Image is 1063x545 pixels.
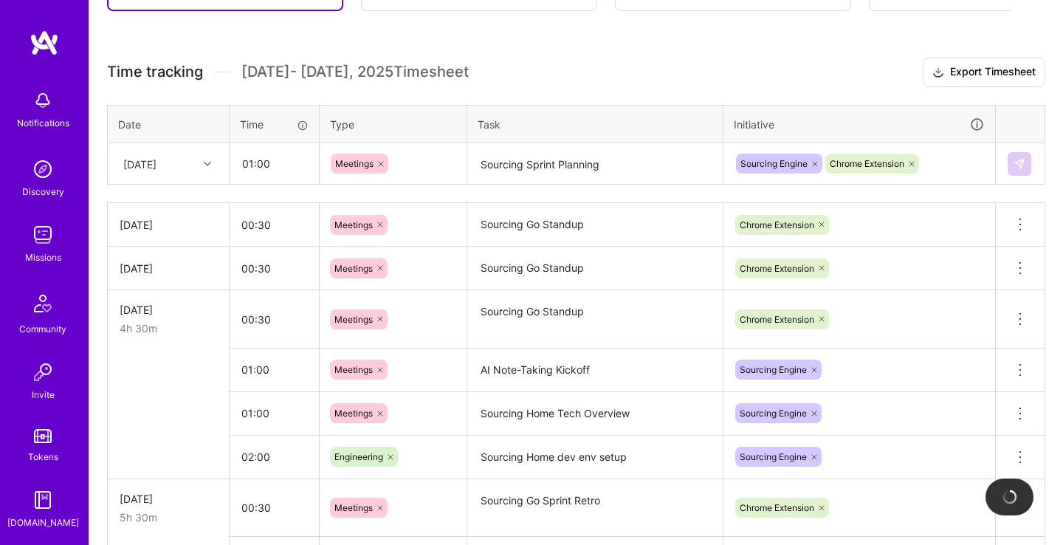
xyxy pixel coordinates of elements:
[30,30,59,56] img: logo
[107,63,203,81] span: Time tracking
[34,429,52,443] img: tokens
[469,350,721,391] textarea: AI Note-Taking Kickoff
[230,488,319,527] input: HH:MM
[334,408,373,419] span: Meetings
[120,302,217,318] div: [DATE]
[28,449,58,465] div: Tokens
[28,357,58,387] img: Invite
[230,205,319,244] input: HH:MM
[108,105,230,143] th: Date
[740,158,808,169] span: Sourcing Engine
[335,158,374,169] span: Meetings
[740,314,814,325] span: Chrome Extension
[469,437,721,478] textarea: Sourcing Home dev env setup
[120,217,217,233] div: [DATE]
[469,248,721,289] textarea: Sourcing Go Standup
[25,250,61,265] div: Missions
[334,451,383,462] span: Engineering
[22,184,64,199] div: Discovery
[1002,490,1017,504] img: loading
[334,314,373,325] span: Meetings
[17,115,69,131] div: Notifications
[230,300,319,339] input: HH:MM
[740,502,814,513] span: Chrome Extension
[334,502,373,513] span: Meetings
[230,144,318,183] input: HH:MM
[467,105,723,143] th: Task
[469,145,721,184] textarea: Sourcing Sprint Planning
[469,292,721,347] textarea: Sourcing Go Standup
[469,205,721,245] textarea: Sourcing Go Standup
[32,387,55,402] div: Invite
[204,160,211,168] i: icon Chevron
[230,437,319,476] input: HH:MM
[28,86,58,115] img: bell
[932,65,944,80] i: icon Download
[230,249,319,288] input: HH:MM
[740,263,814,274] span: Chrome Extension
[123,156,156,171] div: [DATE]
[1014,158,1025,170] img: Submit
[469,481,721,536] textarea: Sourcing Go Sprint Retro
[7,515,79,530] div: [DOMAIN_NAME]
[1008,152,1033,176] div: null
[19,321,66,337] div: Community
[469,394,721,434] textarea: Sourcing Home Tech Overview
[334,364,373,375] span: Meetings
[230,350,319,389] input: HH:MM
[120,491,217,507] div: [DATE]
[28,485,58,515] img: guide book
[120,261,217,276] div: [DATE]
[28,154,58,184] img: discovery
[25,286,61,321] img: Community
[240,117,309,132] div: Time
[740,408,807,419] span: Sourcing Engine
[734,116,985,133] div: Initiative
[120,321,217,336] div: 4h 30m
[334,219,373,230] span: Meetings
[740,364,807,375] span: Sourcing Engine
[740,451,807,462] span: Sourcing Engine
[740,219,814,230] span: Chrome Extension
[120,510,217,525] div: 5h 30m
[241,63,469,81] span: [DATE] - [DATE] , 2025 Timesheet
[28,220,58,250] img: teamwork
[334,263,373,274] span: Meetings
[830,158,904,169] span: Chrome Extension
[320,105,467,143] th: Type
[230,394,319,433] input: HH:MM
[923,58,1045,87] button: Export Timesheet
